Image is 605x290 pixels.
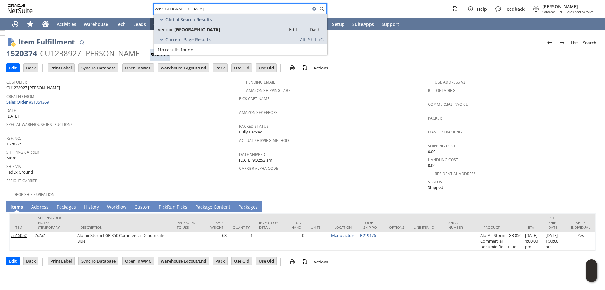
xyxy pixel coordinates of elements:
a: Special Warehouse Instructions [6,122,73,127]
svg: Home [42,20,49,28]
a: Date [6,108,16,113]
span: W [107,204,111,210]
input: Print Label [48,64,74,72]
div: ETA [528,225,539,230]
input: Print Label [48,257,74,265]
a: PickRun Picks [157,204,189,211]
a: Workflow [106,204,128,211]
input: Sync To Database [79,64,118,72]
a: Amazon SFP Errors [239,110,278,115]
a: Pending Email [246,80,275,85]
img: add-record.svg [301,64,308,72]
a: Drop Ship Expiration [13,192,55,197]
span: - [563,9,564,14]
div: Location [334,225,354,230]
a: P219176 [360,233,376,238]
a: SuiteApps [349,18,378,30]
a: Tech [112,18,130,30]
div: Ship Weight [209,220,223,230]
a: Packages [237,204,259,211]
span: Global Search Results [165,16,212,22]
a: Carrier Alpha Code [239,166,278,171]
span: Help [477,6,487,12]
div: On Hand [290,220,301,230]
span: Leads [133,21,146,27]
a: Actions [311,259,331,265]
input: Use Old [232,64,252,72]
div: Shipped [150,49,170,61]
div: Item [14,225,29,230]
iframe: Click here to launch Oracle Guided Learning Help Panel [586,259,597,282]
span: [GEOGRAPHIC_DATA] [174,27,220,33]
a: Handling Cost [428,157,458,163]
div: Shortcuts [23,18,38,30]
a: Support [378,18,403,30]
a: Pick Cart Name [239,96,269,101]
div: Options [389,225,404,230]
a: Ref. No. [6,136,21,141]
input: Back [24,64,38,72]
a: Custom [133,204,152,211]
div: Units [311,225,325,230]
a: Customer [6,80,27,85]
td: 0 [285,232,306,251]
span: Feedback [504,6,525,12]
a: Created From [6,94,34,99]
span: Fully Packed [239,129,262,135]
span: Sales and Service [566,9,594,14]
div: Est. Ship Date [549,216,561,230]
img: print.svg [288,64,296,72]
a: Master Tracking [428,129,462,135]
div: Inventory Detail [259,220,281,230]
div: Serial Number [448,220,474,230]
span: e [253,204,256,210]
td: ?x?x? [33,232,76,251]
div: Drop Ship PO [363,220,380,230]
span: 1520374 [6,141,22,147]
span: 0.00 [428,163,435,169]
a: Home [38,18,53,30]
span: No results found [158,47,193,53]
a: Amazon Shipping Label [246,88,292,93]
a: Edit: [282,26,304,33]
td: 63 [204,232,228,251]
input: Sync To Database [79,257,118,265]
svg: Search [318,5,326,13]
a: Packed Status [239,124,269,129]
div: Description [80,225,168,230]
a: Freight Carrier [6,178,37,183]
a: Use Address V2 [435,80,465,85]
input: Back [24,257,38,265]
a: Date Shipped [239,152,265,157]
input: Edit [7,257,19,265]
a: Bill Of Lading [428,88,456,93]
input: Pack [213,64,227,72]
a: Leads [130,18,150,30]
span: Vendor: [158,27,174,33]
span: Sylvane Old [542,9,562,14]
a: Opportunities [150,18,188,30]
td: Alorair Storm LGR 850 Commercial Dehumidifier - Blue [76,232,172,251]
input: Pack [213,257,227,265]
a: Shipping Carrier [6,150,39,155]
input: Warehouse Logout/End [158,257,209,265]
a: No results found [154,44,327,55]
a: Packer [428,115,442,121]
img: print.svg [288,258,296,266]
td: Yes [566,232,595,251]
a: Sales Order #S1351369 [6,99,50,105]
svg: logo [8,4,33,13]
td: [DATE] 1:00:00 pm [523,232,544,251]
td: 1 [228,232,254,251]
img: add-record.svg [301,258,308,266]
a: List [568,38,580,48]
a: Dash: [304,26,326,33]
a: Shipping Cost [428,143,456,149]
h1: Item Fulfillment [19,37,75,47]
span: More [6,155,16,161]
input: Open In WMC [123,257,154,265]
span: g [207,204,210,210]
span: Opportunities [153,21,184,27]
a: Status [428,179,442,185]
span: Activities [57,21,76,27]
